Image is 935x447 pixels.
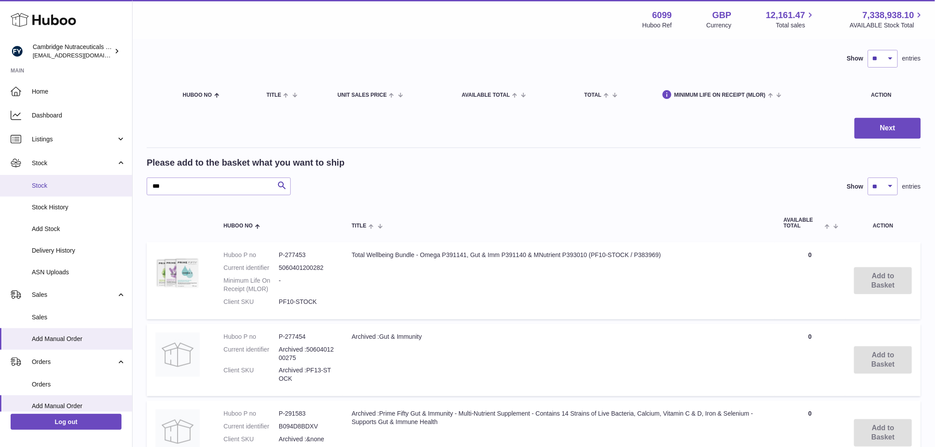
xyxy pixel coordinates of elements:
[32,402,125,410] span: Add Manual Order
[183,92,212,98] span: Huboo no
[352,223,366,229] span: Title
[32,380,125,389] span: Orders
[32,358,116,366] span: Orders
[279,333,334,341] dd: P-277454
[156,251,200,295] img: Total Wellbeing Bundle - Omega P391141, Gut & Imm P391140 & MNutrient P393010 (PF10-STOCK / P383969)
[850,9,924,30] a: 7,338,938.10 AVAILABLE Stock Total
[776,21,815,30] span: Total sales
[847,54,863,63] label: Show
[674,92,766,98] span: Minimum Life On Receipt (MLOR)
[224,333,279,341] dt: Huboo P no
[775,242,845,319] td: 0
[266,92,281,98] span: Title
[32,111,125,120] span: Dashboard
[712,9,731,21] strong: GBP
[32,203,125,212] span: Stock History
[343,242,775,319] td: Total Wellbeing Bundle - Omega P391141, Gut & Imm P391140 & MNutrient P393010 (PF10-STOCK / P383969)
[33,43,112,60] div: Cambridge Nutraceuticals Ltd
[279,409,334,418] dd: P-291583
[224,422,279,431] dt: Current identifier
[224,277,279,293] dt: Minimum Life On Receipt (MLOR)
[224,345,279,362] dt: Current identifier
[32,87,125,96] span: Home
[156,333,200,377] img: Archived :Gut & Immunity
[863,9,914,21] span: 7,338,938.10
[224,223,253,229] span: Huboo no
[11,414,122,430] a: Log out
[224,298,279,306] dt: Client SKU
[766,9,805,21] span: 12,161.47
[279,277,334,293] dd: -
[279,422,334,431] dd: B094D8BDXV
[584,92,601,98] span: Total
[279,366,334,383] dd: Archived :PF13-STOCK
[11,45,24,58] img: huboo@camnutra.com
[32,268,125,277] span: ASN Uploads
[279,251,334,259] dd: P-277453
[279,345,334,362] dd: Archived :5060401200275
[642,21,672,30] div: Huboo Ref
[855,118,921,139] button: Next
[279,435,334,443] dd: Archived :&none
[652,9,672,21] strong: 6099
[845,208,921,238] th: Action
[224,435,279,443] dt: Client SKU
[850,21,924,30] span: AVAILABLE Stock Total
[224,409,279,418] dt: Huboo P no
[902,182,921,191] span: entries
[32,135,116,144] span: Listings
[33,52,130,59] span: [EMAIL_ADDRESS][DOMAIN_NAME]
[224,251,279,259] dt: Huboo P no
[279,264,334,272] dd: 5060401200282
[147,157,345,169] h2: Please add to the basket what you want to ship
[847,182,863,191] label: Show
[279,298,334,306] dd: PF10-STOCK
[775,324,845,396] td: 0
[32,182,125,190] span: Stock
[338,92,387,98] span: Unit Sales Price
[707,21,732,30] div: Currency
[224,264,279,272] dt: Current identifier
[902,54,921,63] span: entries
[224,366,279,383] dt: Client SKU
[32,313,125,322] span: Sales
[32,225,125,233] span: Add Stock
[32,335,125,343] span: Add Manual Order
[766,9,815,30] a: 12,161.47 Total sales
[783,217,823,229] span: AVAILABLE Total
[343,324,775,396] td: Archived :Gut & Immunity
[871,92,912,98] div: Action
[32,246,125,255] span: Delivery History
[32,291,116,299] span: Sales
[462,92,510,98] span: AVAILABLE Total
[32,159,116,167] span: Stock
